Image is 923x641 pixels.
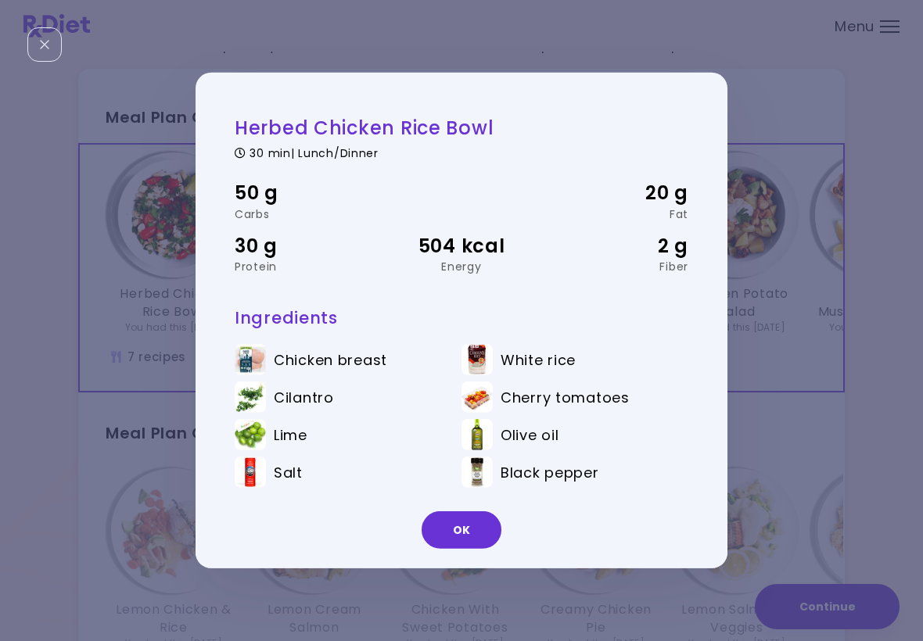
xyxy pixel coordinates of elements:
[501,351,576,368] span: White rice
[501,426,558,443] span: Olive oil
[235,307,688,328] h3: Ingredients
[501,464,599,481] span: Black pepper
[274,351,387,368] span: Chicken breast
[235,208,386,219] div: Carbs
[422,511,501,549] button: OK
[274,464,303,481] span: Salt
[235,116,688,140] h2: Herbed Chicken Rice Bowl
[537,261,688,272] div: Fiber
[274,389,334,406] span: Cilantro
[235,231,386,260] div: 30 g
[386,231,537,260] div: 504 kcal
[235,144,688,159] div: 30 min | Lunch/Dinner
[537,178,688,208] div: 20 g
[501,389,630,406] span: Cherry tomatoes
[386,261,537,272] div: Energy
[537,208,688,219] div: Fat
[274,426,307,443] span: Lime
[27,27,62,62] div: Close
[235,261,386,272] div: Protein
[537,231,688,260] div: 2 g
[235,178,386,208] div: 50 g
